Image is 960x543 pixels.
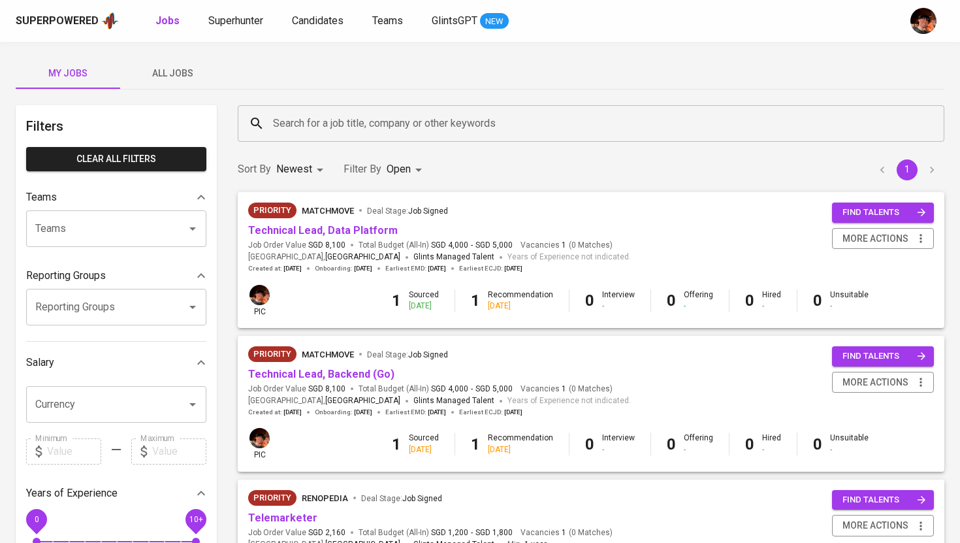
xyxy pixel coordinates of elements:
[602,433,635,455] div: Interview
[238,161,271,177] p: Sort By
[283,408,302,417] span: [DATE]
[480,15,509,28] span: NEW
[155,13,182,29] a: Jobs
[292,13,346,29] a: Candidates
[745,291,754,310] b: 0
[832,372,934,393] button: more actions
[842,518,908,534] span: more actions
[248,251,400,264] span: [GEOGRAPHIC_DATA] ,
[488,301,553,312] div: [DATE]
[459,264,522,273] span: Earliest ECJD :
[602,289,635,312] div: Interview
[842,374,908,391] span: more actions
[832,203,934,223] button: find talents
[842,205,926,220] span: find talents
[248,346,296,362] div: New Job received from Demand Team
[762,444,781,455] div: -
[359,240,513,251] span: Total Budget (All-In)
[413,396,494,405] span: Glints Managed Talent
[302,493,348,503] span: renopedia
[684,444,713,455] div: -
[602,301,635,312] div: -
[560,384,566,395] span: 1
[762,289,781,312] div: Hired
[870,159,944,180] nav: pagination navigation
[488,433,553,455] div: Recommendation
[26,268,106,284] p: Reporting Groups
[504,264,522,273] span: [DATE]
[359,527,513,538] span: Total Budget (All-In)
[26,263,206,289] div: Reporting Groups
[897,159,918,180] button: page 1
[361,494,442,503] span: Deal Stage :
[249,428,270,448] img: diemas@glints.com
[367,206,448,216] span: Deal Stage :
[248,264,302,273] span: Created at :
[830,433,869,455] div: Unsuitable
[248,408,302,417] span: Created at :
[667,435,676,453] b: 0
[26,485,118,501] p: Years of Experience
[26,355,54,370] p: Salary
[830,289,869,312] div: Unsuitable
[189,514,202,523] span: 10+
[392,435,401,453] b: 1
[385,264,446,273] span: Earliest EMD :
[520,240,613,251] span: Vacancies ( 0 Matches )
[910,8,936,34] img: diemas@glints.com
[26,184,206,210] div: Teams
[684,433,713,455] div: Offering
[387,163,411,175] span: Open
[26,350,206,376] div: Salary
[471,527,473,538] span: -
[283,264,302,273] span: [DATE]
[602,444,635,455] div: -
[26,189,57,205] p: Teams
[830,301,869,312] div: -
[248,491,296,504] span: Priority
[431,240,468,251] span: SGD 4,000
[34,514,39,523] span: 0
[762,301,781,312] div: -
[155,14,180,27] b: Jobs
[413,252,494,261] span: Glints Managed Talent
[315,264,372,273] span: Onboarding :
[292,14,344,27] span: Candidates
[315,408,372,417] span: Onboarding :
[560,527,566,538] span: 1
[684,289,713,312] div: Offering
[428,408,446,417] span: [DATE]
[372,14,403,27] span: Teams
[248,512,317,524] a: Telemarketer
[248,527,345,538] span: Job Order Value
[520,384,613,395] span: Vacancies ( 0 Matches )
[832,228,934,250] button: more actions
[37,151,196,167] span: Clear All filters
[745,435,754,453] b: 0
[387,157,426,182] div: Open
[431,527,468,538] span: SGD 1,200
[248,395,400,408] span: [GEOGRAPHIC_DATA] ,
[813,435,822,453] b: 0
[408,206,448,216] span: Job Signed
[431,384,468,395] span: SGD 4,000
[26,116,206,137] h6: Filters
[325,251,400,264] span: [GEOGRAPHIC_DATA]
[507,395,631,408] span: Years of Experience not indicated.
[392,291,401,310] b: 1
[520,527,613,538] span: Vacancies ( 0 Matches )
[830,444,869,455] div: -
[585,435,594,453] b: 0
[276,161,312,177] p: Newest
[684,301,713,312] div: -
[248,384,345,395] span: Job Order Value
[26,147,206,171] button: Clear All filters
[402,494,442,503] span: Job Signed
[409,444,439,455] div: [DATE]
[302,206,354,216] span: MatchMove
[308,240,345,251] span: SGD 8,100
[26,480,206,506] div: Years of Experience
[184,220,202,238] button: Open
[367,350,448,359] span: Deal Stage :
[832,490,934,510] button: find talents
